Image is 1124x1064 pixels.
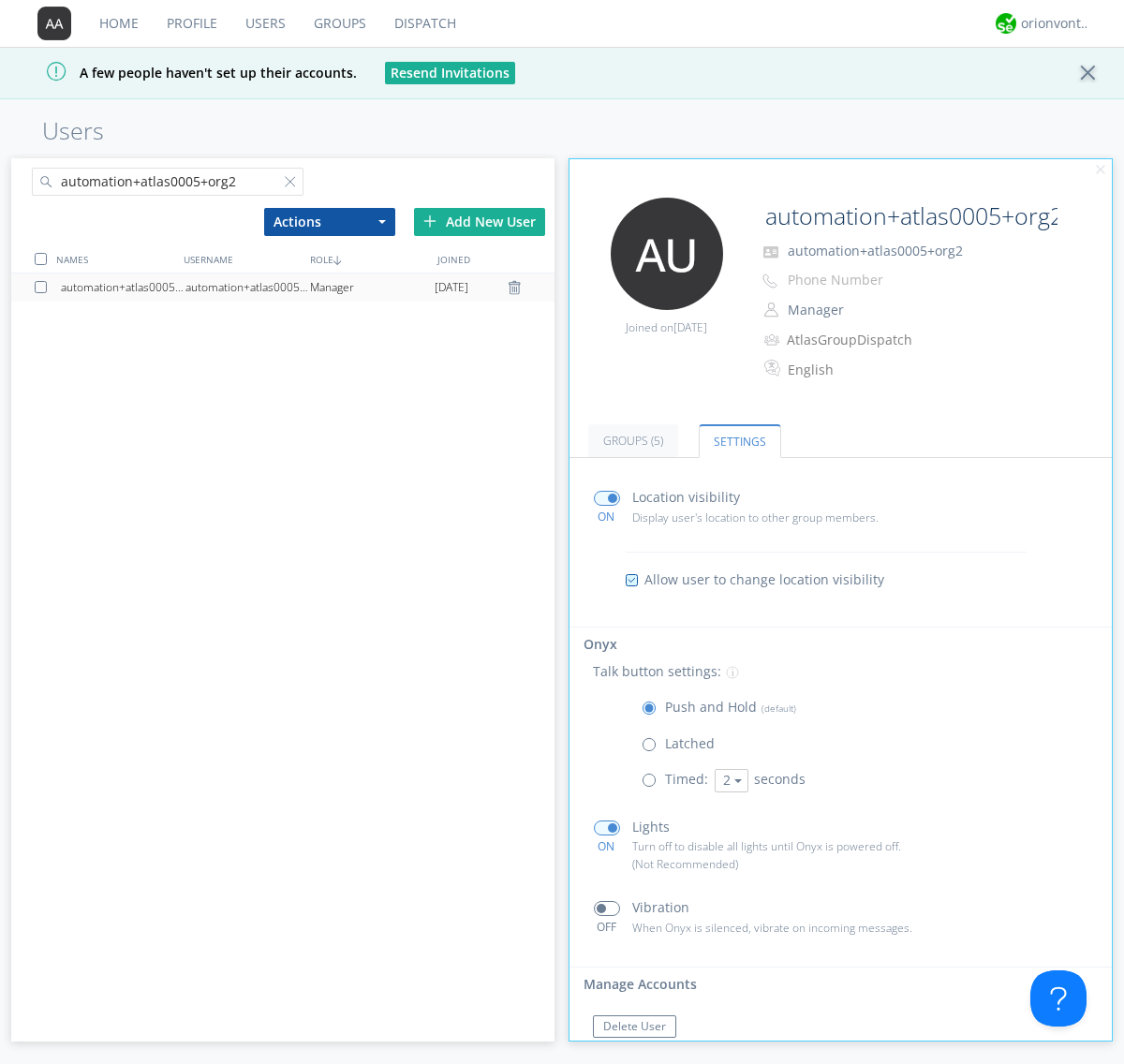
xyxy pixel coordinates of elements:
[1030,970,1087,1027] iframe: Toggle Customer Support
[1021,14,1091,33] div: orionvontas+atlas+automation+org2
[385,62,515,84] button: Resend Invitations
[435,273,468,302] span: [DATE]
[781,297,969,323] button: Manager
[37,7,71,40] img: 373638.png
[757,702,796,715] span: (default)
[611,198,723,310] img: 373638.png
[665,769,708,790] p: Timed:
[764,327,782,352] img: icon-alert-users-thin-outline.svg
[754,770,806,788] span: seconds
[310,273,435,302] div: Manager
[632,837,943,855] p: Turn off to disable all lights until Onyx is powered off.
[14,64,357,81] span: A few people haven't set up their accounts.
[644,570,884,589] span: Allow user to change location visibility
[305,245,432,273] div: ROLE
[996,13,1016,34] img: 29d36aed6fa347d5a1537e7736e6aa13
[423,214,436,228] img: plus.svg
[665,733,715,754] p: Latched
[61,273,185,302] div: automation+atlas0005+org2
[665,697,796,717] p: Push and Hold
[585,509,628,525] div: ON
[185,273,310,302] div: automation+atlas0005+org2
[632,487,740,508] p: Location visibility
[632,817,670,837] p: Lights
[787,331,943,349] div: AtlasGroupDispatch
[588,424,678,457] a: Groups (5)
[632,855,943,873] p: (Not Recommended)
[715,769,748,792] button: 2
[632,919,943,937] p: When Onyx is silenced, vibrate on incoming messages.
[673,319,707,335] span: [DATE]
[433,245,559,273] div: JOINED
[626,319,707,335] span: Joined on
[264,208,395,236] button: Actions
[593,1015,676,1038] button: Delete User
[1094,164,1107,177] img: cancel.svg
[764,357,783,379] img: In groups with Translation enabled, this user's messages will be automatically translated to and ...
[414,208,545,236] div: Add New User
[52,245,178,273] div: NAMES
[11,273,555,302] a: automation+atlas0005+org2automation+atlas0005+org2Manager[DATE]
[585,919,628,935] div: OFF
[758,198,1060,235] input: Name
[788,242,963,259] span: automation+atlas0005+org2
[632,509,943,526] p: Display user's location to other group members.
[764,303,778,318] img: person-outline.svg
[179,245,305,273] div: USERNAME
[788,361,944,379] div: English
[762,273,777,288] img: phone-outline.svg
[32,168,303,196] input: Search users
[632,897,689,918] p: Vibration
[585,838,628,854] div: ON
[593,661,721,682] p: Talk button settings:
[699,424,781,458] a: Settings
